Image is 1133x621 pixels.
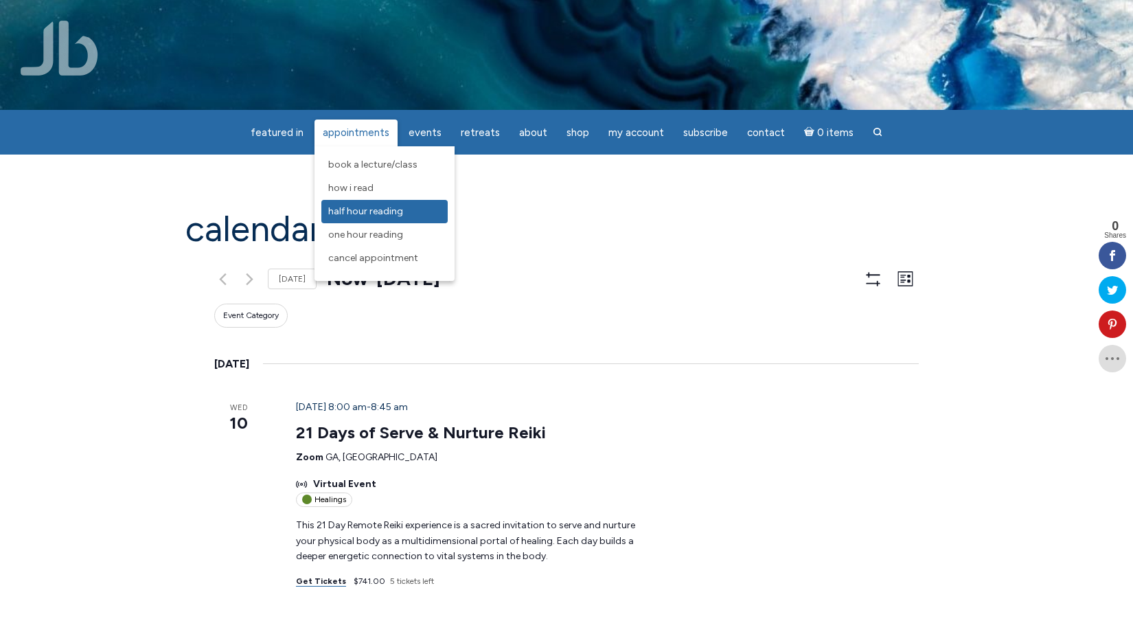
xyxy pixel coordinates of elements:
span: One Hour Reading [328,229,403,240]
a: One Hour Reading [321,223,448,247]
h1: Calendar [185,210,948,249]
a: [DATE] [268,269,317,290]
span: Subscribe [683,126,728,139]
span: About [519,126,547,139]
time: [DATE] [214,355,249,373]
a: Shop [558,120,597,146]
a: Events [400,120,450,146]
span: 0 [1104,220,1126,232]
a: Half Hour Reading [321,200,448,223]
a: 21 Days of Serve & Nurture Reiki [296,422,546,443]
span: GA, [GEOGRAPHIC_DATA] [325,451,437,463]
span: 8:45 am [371,401,408,413]
span: How I Read [328,182,374,194]
span: My Account [608,126,664,139]
span: [DATE] 8:00 am [296,401,367,413]
a: Next Events [241,271,257,287]
a: My Account [600,120,672,146]
span: Contact [747,126,785,139]
span: Retreats [461,126,500,139]
i: Cart [804,126,817,139]
a: How I Read [321,177,448,200]
span: 0 items [817,128,854,138]
a: About [511,120,556,146]
span: Shares [1104,232,1126,239]
span: Cancel Appointment [328,252,418,264]
div: Healings [296,493,352,507]
span: Book a Lecture/Class [328,159,417,170]
img: Jamie Butler. The Everyday Medium [21,21,98,76]
p: This 21 Day Remote Reiki experience is a sacred invitation to serve and nurture your physical bod... [296,518,652,565]
span: Appointments [323,126,389,139]
span: Event Category [223,310,279,321]
span: 5 tickets left [390,576,434,586]
span: Wed [214,403,263,414]
time: - [296,401,408,413]
span: featured in [251,126,304,139]
a: Previous Events [214,271,231,287]
a: Contact [739,120,793,146]
span: Virtual Event [313,477,376,493]
a: Cart0 items [796,118,862,146]
span: Zoom [296,451,323,463]
span: Shop [566,126,589,139]
a: Get Tickets [296,576,346,587]
span: 10 [214,411,263,435]
a: Retreats [453,120,508,146]
a: Subscribe [675,120,736,146]
a: Cancel Appointment [321,247,448,270]
span: Events [409,126,442,139]
a: Book a Lecture/Class [321,153,448,177]
span: Half Hour Reading [328,205,403,217]
a: Appointments [314,120,398,146]
a: featured in [242,120,312,146]
span: $741.00 [354,576,385,586]
button: Event Category [214,304,288,328]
